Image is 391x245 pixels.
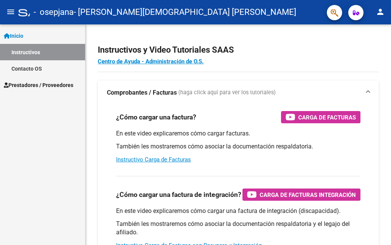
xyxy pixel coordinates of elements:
mat-expansion-panel-header: Comprobantes / Facturas (haga click aquí para ver los tutoriales) [98,81,379,105]
p: En este video explicaremos cómo cargar una factura de integración (discapacidad). [116,207,360,215]
iframe: Intercom live chat [365,219,383,237]
span: (haga click aquí para ver los tutoriales) [178,89,276,97]
p: En este video explicaremos cómo cargar facturas. [116,129,360,138]
span: Inicio [4,32,23,40]
span: Carga de Facturas Integración [260,190,356,200]
button: Carga de Facturas [281,111,360,123]
span: Carga de Facturas [298,113,356,122]
h3: ¿Cómo cargar una factura? [116,112,196,122]
strong: Comprobantes / Facturas [107,89,177,97]
p: También les mostraremos cómo asociar la documentación respaldatoria. [116,142,360,151]
span: - osepjana [34,4,74,21]
p: También les mostraremos cómo asociar la documentación respaldatoria y el legajo del afiliado. [116,220,360,237]
button: Carga de Facturas Integración [242,189,360,201]
span: Prestadores / Proveedores [4,81,73,89]
a: Instructivo Carga de Facturas [116,156,191,163]
h2: Instructivos y Video Tutoriales SAAS [98,43,379,57]
mat-icon: person [376,7,385,16]
span: - [PERSON_NAME][DEMOGRAPHIC_DATA] [PERSON_NAME] [74,4,296,21]
a: Centro de Ayuda - Administración de O.S. [98,58,204,65]
mat-icon: menu [6,7,15,16]
h3: ¿Cómo cargar una factura de integración? [116,189,241,200]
